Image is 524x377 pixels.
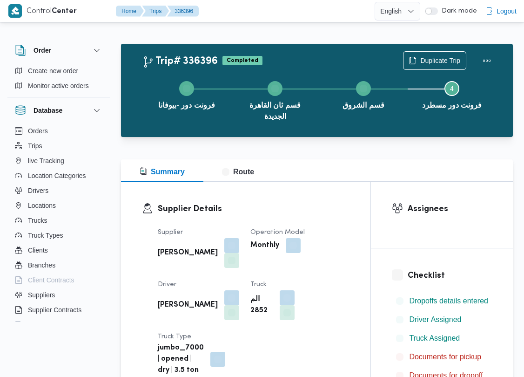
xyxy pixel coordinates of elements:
img: X8yXhbKr1z7QwAAAABJRU5ErkJggg== [8,4,22,18]
span: Truck Assigned [409,333,460,344]
button: Client Contracts [11,273,106,288]
span: Documents for pickup [409,351,481,363]
h2: Trip# 336396 [142,55,218,68]
button: Create new order [11,63,106,78]
h3: Checklist [408,269,492,282]
span: Completed [222,56,262,65]
button: Trucks [11,213,106,228]
h3: Database [34,105,62,116]
span: Client Contracts [28,274,74,286]
span: Driver Assigned [409,314,461,325]
button: Documents for pickup [392,350,492,364]
span: 4 [450,85,454,92]
div: Database [7,123,110,325]
span: Branches [28,260,55,271]
button: Truck Types [11,228,106,243]
span: Dropoffs details entered [409,295,488,307]
span: Suppliers [28,289,55,301]
span: Trucks [28,215,47,226]
button: 336396 [167,6,199,17]
svg: Step 3 is complete [360,85,367,92]
span: Driver [158,281,176,288]
b: الم 2852 [250,294,273,316]
span: قسم ثان القاهرة الجديدة [238,100,312,122]
button: Driver Assigned [392,312,492,327]
span: Route [222,168,254,176]
button: Supplier Contracts [11,302,106,317]
span: فرونت دور -بيوفانا [158,100,215,111]
span: Locations [28,200,56,211]
b: [PERSON_NAME] [158,247,218,259]
button: Locations [11,198,106,213]
span: Clients [28,245,48,256]
span: Driver Assigned [409,315,461,323]
button: Monitor active orders [11,78,106,93]
button: Location Categories [11,168,106,183]
span: Drivers [28,185,48,196]
button: Home [116,6,144,17]
span: Supplier [158,229,183,235]
div: Order [7,63,110,97]
span: Dropoffs details entered [409,297,488,305]
span: Truck [250,281,267,288]
span: Supplier Contracts [28,304,81,315]
b: jumbo_7000 | opened | dry | 3.5 ton [158,343,204,376]
span: Operation Model [250,229,305,235]
button: قسم ثان القاهرة الجديدة [231,70,319,130]
b: Monthly [250,240,279,251]
button: Orders [11,123,106,138]
button: Trips [142,6,169,17]
button: Suppliers [11,288,106,302]
svg: Step 1 is complete [183,85,190,92]
span: Duplicate Trip [420,55,460,66]
button: Dropoffs details entered [392,294,492,308]
span: قسم الشروق [343,100,384,111]
button: فرونت دور -بيوفانا [142,70,231,118]
span: Truck Assigned [409,334,460,342]
svg: Step 2 is complete [271,85,279,92]
button: Branches [11,258,106,273]
span: Truck Type [158,334,191,340]
button: Truck Assigned [392,331,492,346]
button: Database [15,105,102,116]
button: Devices [11,317,106,332]
span: Dark mode [438,7,477,15]
h3: Order [34,45,51,56]
button: قسم الشروق [319,70,408,118]
button: Trips [11,138,106,153]
span: Logout [497,6,517,17]
span: Devices [28,319,51,330]
b: Center [52,8,77,15]
button: live Tracking [11,153,106,168]
span: Monitor active orders [28,80,89,91]
span: Truck Types [28,230,63,241]
button: Drivers [11,183,106,198]
span: live Tracking [28,155,64,166]
b: Completed [227,58,258,63]
span: Trips [28,140,42,151]
span: Orders [28,125,48,137]
b: [PERSON_NAME] [158,300,218,311]
span: Documents for pickup [409,353,481,361]
button: Duplicate Trip [403,51,466,70]
button: فرونت دور مسطرد [408,70,496,118]
button: Actions [477,51,496,70]
span: فرونت دور مسطرد [422,100,482,111]
h3: Assignees [408,203,492,215]
h3: Supplier Details [158,203,349,215]
button: Order [15,45,102,56]
button: Clients [11,243,106,258]
span: Summary [140,168,185,176]
span: Create new order [28,65,78,76]
span: Location Categories [28,170,86,181]
button: Logout [482,2,520,21]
